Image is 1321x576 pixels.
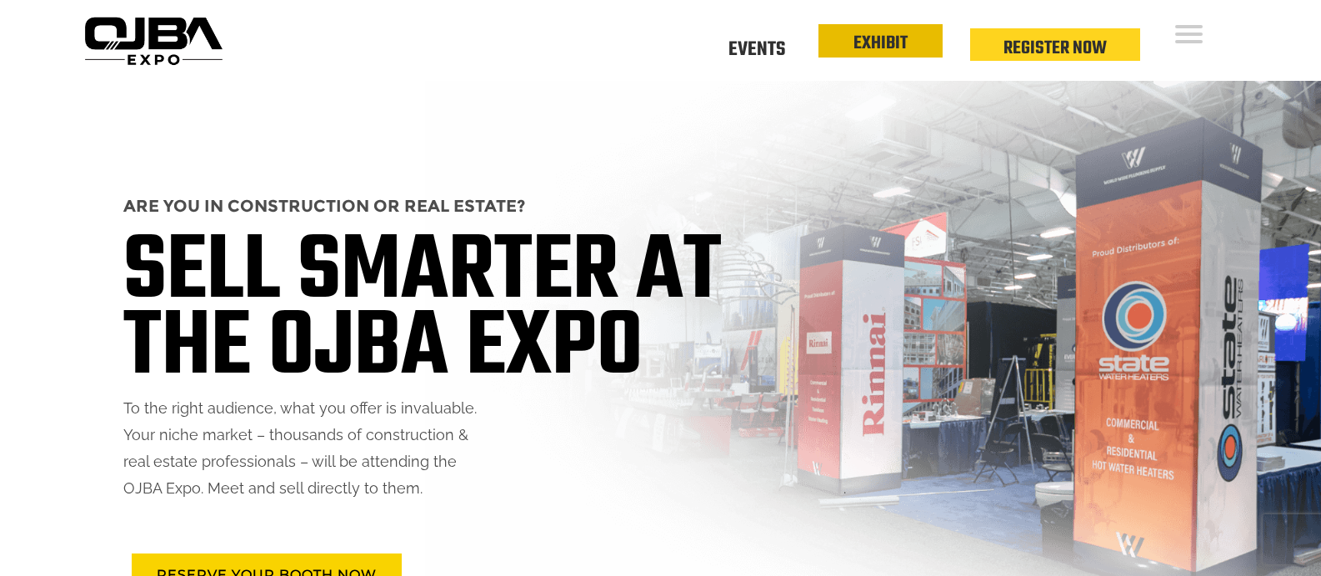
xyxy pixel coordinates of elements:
h1: SELL SMARTER AT THE OJBA EXPO [123,235,846,387]
a: EXHIBIT [853,29,908,58]
a: Register Now [1003,34,1107,63]
p: To the right audience, what you offer is invaluable. Your niche market – thousands of constructio... [123,395,846,502]
h2: ARE YOU IN CONSTRUCTION OR REAL ESTATE? [123,189,846,223]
